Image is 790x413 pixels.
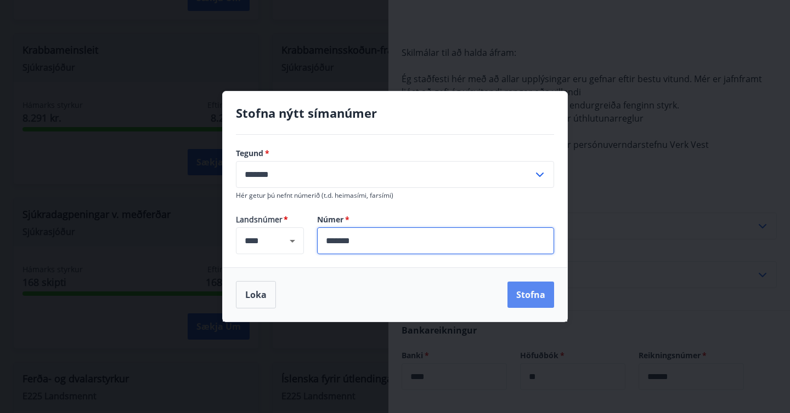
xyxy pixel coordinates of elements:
button: Loka [236,281,276,308]
span: Landsnúmer [236,214,304,225]
div: Númer [317,227,554,254]
label: Tegund [236,148,554,159]
h4: Stofna nýtt símanúmer [236,105,554,121]
label: Númer [317,214,554,225]
button: Stofna [507,282,554,308]
button: Open [285,233,300,249]
span: Hér getur þú nefnt númerið (t.d. heimasími, farsími) [236,191,393,200]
